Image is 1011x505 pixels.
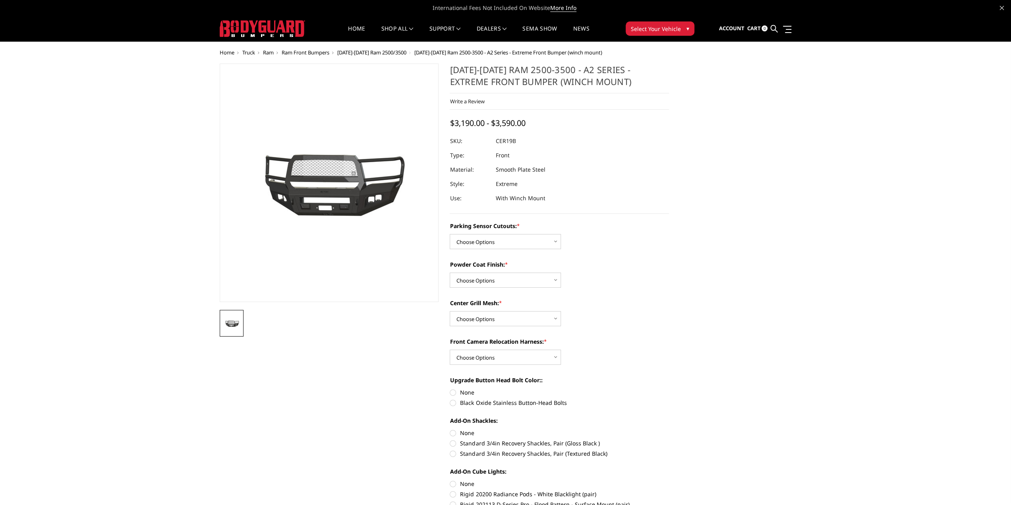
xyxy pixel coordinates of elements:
label: None [450,429,669,437]
h1: [DATE]-[DATE] Ram 2500-3500 - A2 Series - Extreme Front Bumper (winch mount) [450,64,669,93]
a: News [573,26,589,41]
dd: Smooth Plate Steel [495,163,545,177]
span: $3,190.00 - $3,590.00 [450,118,525,128]
label: Upgrade Button Head Bolt Color:: [450,376,669,384]
dt: Type: [450,148,489,163]
img: 2019-2025 Ram 2500-3500 - A2 Series - Extreme Front Bumper (winch mount) [222,319,241,328]
a: [DATE]-[DATE] Ram 2500/3500 [337,49,406,56]
dd: With Winch Mount [495,191,545,205]
label: Add-On Cube Lights: [450,467,669,476]
label: None [450,480,669,488]
span: ▾ [686,24,689,33]
a: Ram Front Bumpers [282,49,329,56]
a: Dealers [477,26,507,41]
label: Center Grill Mesh: [450,299,669,307]
label: Powder Coat Finish: [450,260,669,269]
a: 2019-2025 Ram 2500-3500 - A2 Series - Extreme Front Bumper (winch mount) [220,64,439,302]
a: shop all [381,26,414,41]
label: Parking Sensor Cutouts: [450,222,669,230]
dt: Material: [450,163,489,177]
span: Cart [747,25,760,32]
a: Home [220,49,234,56]
span: 0 [762,25,767,31]
a: Support [429,26,461,41]
a: Truck [242,49,255,56]
dt: SKU: [450,134,489,148]
img: BODYGUARD BUMPERS [220,20,305,37]
a: Cart 0 [747,18,767,39]
a: Ram [263,49,274,56]
a: Account [719,18,744,39]
label: Black Oxide Stainless Button-Head Bolts [450,399,669,407]
span: Account [719,25,744,32]
label: Standard 3/4in Recovery Shackles, Pair (Textured Black) [450,449,669,458]
button: Select Your Vehicle [626,21,694,36]
label: Front Camera Relocation Harness: [450,337,669,346]
span: Select Your Vehicle [631,25,681,33]
span: [DATE]-[DATE] Ram 2500-3500 - A2 Series - Extreme Front Bumper (winch mount) [414,49,602,56]
dd: Front [495,148,509,163]
label: Standard 3/4in Recovery Shackles, Pair (Gloss Black ) [450,439,669,447]
label: None [450,388,669,397]
label: Rigid 20200 Radiance Pods - White Blacklight (pair) [450,490,669,498]
dd: Extreme [495,177,517,191]
dd: CER19B [495,134,516,148]
a: SEMA Show [522,26,557,41]
a: More Info [550,4,576,12]
a: Home [348,26,365,41]
dt: Style: [450,177,489,191]
label: Add-On Shackles: [450,416,669,425]
a: Write a Review [450,98,484,105]
dt: Use: [450,191,489,205]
